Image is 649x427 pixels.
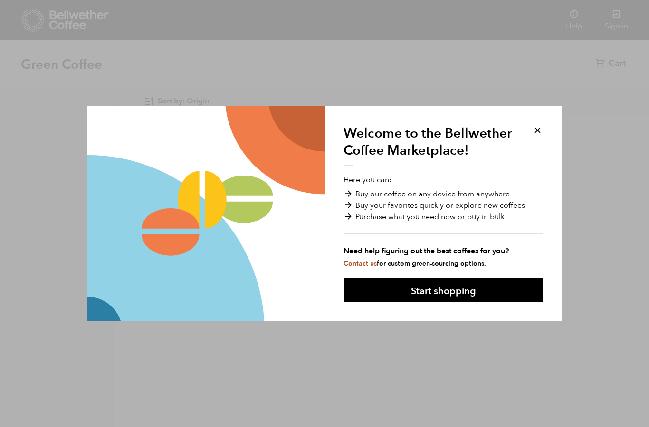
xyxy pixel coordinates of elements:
[344,259,377,268] a: Contact us
[344,259,486,268] small: for custom green-sourcing options.
[344,211,543,223] li: Purchase what you need now or buy in bulk
[344,245,543,257] strong: Need help figuring out the best coffees for you?
[344,200,543,211] li: Buy your favorites quickly or explore new coffees
[344,125,519,167] h1: Welcome to the Bellwether Coffee Marketplace!
[344,188,543,200] li: Buy our coffee on any device from anywhere
[344,278,543,302] button: Start shopping
[344,174,543,268] p: Here you can:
